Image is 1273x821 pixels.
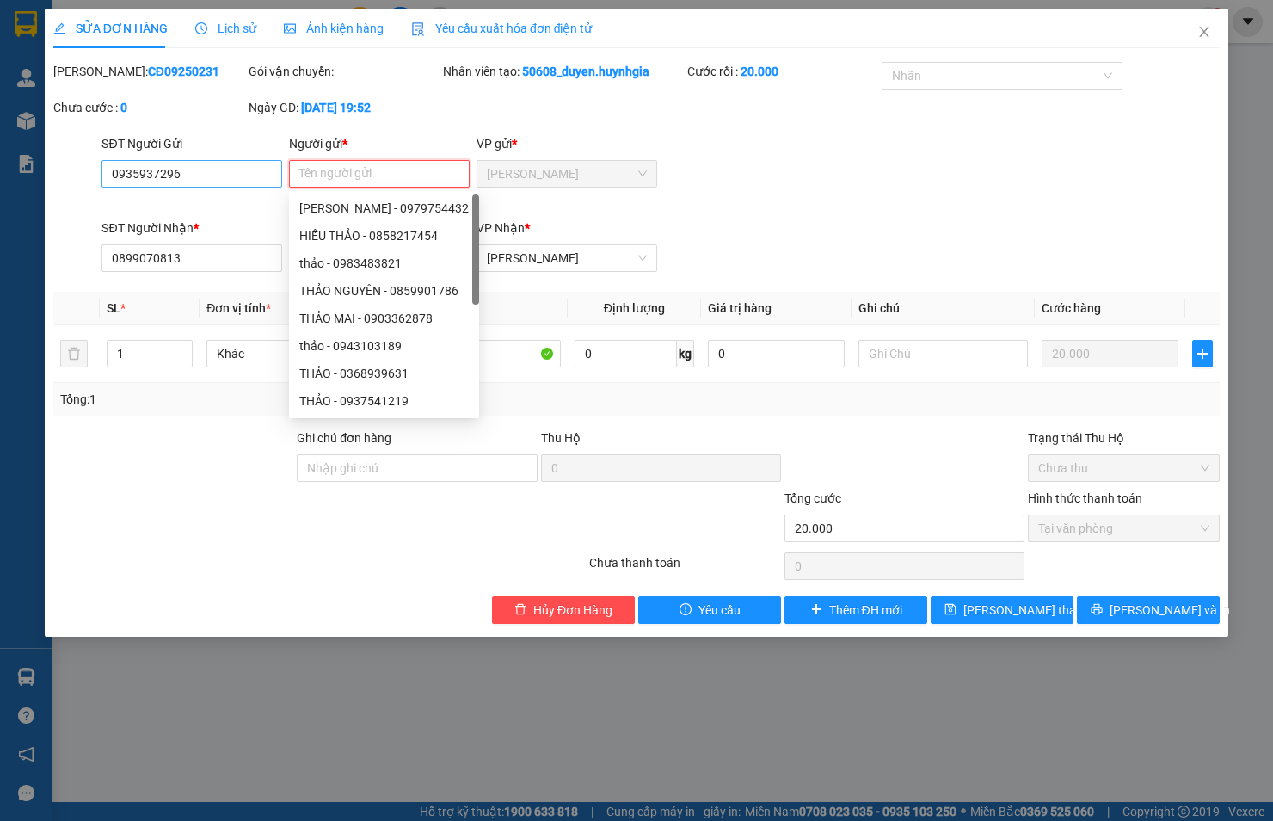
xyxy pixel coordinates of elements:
div: THẢO - 0937541219 [299,392,469,410]
div: THẢO MAI - 0903362878 [299,309,469,328]
span: [PERSON_NAME] và In [1110,601,1230,620]
span: plus [1193,347,1212,361]
span: Ảnh kiện hàng [284,22,384,35]
div: 0899070813 [164,74,302,98]
button: delete [60,340,88,367]
span: Gửi: [15,15,41,33]
b: 20.000 [741,65,778,78]
div: Chưa cước : [53,98,245,117]
span: clock-circle [195,22,207,34]
span: Yêu cầu xuất hóa đơn điện tử [411,22,593,35]
div: THẢO - 0368939631 [299,364,469,383]
span: Tại văn phòng [1038,515,1209,541]
b: [DATE] 19:52 [301,101,371,114]
span: Cam Đức [487,161,647,187]
span: VP Nhận [477,221,525,235]
span: Thu Hộ [541,431,581,445]
span: Hủy Đơn Hàng [533,601,612,620]
div: THẢO - 0368939631 [289,360,479,387]
input: 0 [1042,340,1178,367]
div: 20.000 [13,108,155,129]
button: plusThêm ĐH mới [784,596,927,624]
div: thảo - 0943103189 [299,336,469,355]
span: Yêu cầu [698,601,741,620]
span: Cước hàng [1042,301,1101,315]
button: exclamation-circleYêu cầu [638,596,781,624]
span: plus [810,603,822,617]
button: plus [1192,340,1213,367]
span: SL [107,301,120,315]
span: exclamation-circle [680,603,692,617]
div: Tổng: 1 [60,390,493,409]
span: Thêm ĐH mới [829,601,902,620]
div: thảo - 0983483821 [299,254,469,273]
div: Ngày GD: [249,98,440,117]
span: printer [1091,603,1103,617]
th: Ghi chú [852,292,1036,325]
div: Người gửi [289,134,470,153]
button: printer[PERSON_NAME] và In [1077,596,1220,624]
div: THẢO NGUYÊN - 0859901786 [299,281,469,300]
span: Giá trị hàng [708,301,772,315]
img: icon [411,22,425,36]
input: Ghi chú đơn hàng [297,454,537,482]
span: Đơn vị tính [206,301,271,315]
span: Lịch sử [195,22,256,35]
div: [PERSON_NAME] [15,15,152,53]
div: [PERSON_NAME]: [53,62,245,81]
div: Chưa thanh toán [587,553,783,583]
div: Gói vận chuyển: [249,62,440,81]
span: Khác [217,341,366,367]
span: Nhận: [164,15,206,33]
span: [PERSON_NAME] thay đổi [963,601,1101,620]
label: Hình thức thanh toán [1028,491,1142,505]
span: delete [514,603,526,617]
span: Đã thu : [13,110,65,128]
div: ĐỖ THẢO QUỲNH - 0979754432 [289,194,479,222]
span: Phạm Ngũ Lão [487,245,647,271]
b: 0 [120,101,127,114]
div: Cước rồi : [687,62,879,81]
span: picture [284,22,296,34]
span: close [1197,25,1211,39]
span: Định lượng [604,301,665,315]
input: Ghi Chú [858,340,1029,367]
label: Ghi chú đơn hàng [297,431,391,445]
div: Tên không hợp lệ [289,189,470,209]
div: SƠN [15,53,152,74]
div: [PERSON_NAME] [164,53,302,74]
div: VP gửi [477,134,657,153]
span: kg [677,340,694,367]
div: thảo - 0943103189 [289,332,479,360]
button: save[PERSON_NAME] thay đổi [931,596,1073,624]
div: THẢO - 0937541219 [289,387,479,415]
div: HIẾU THẢO - 0858217454 [289,222,479,250]
div: Nhân viên tạo: [443,62,683,81]
button: Close [1180,9,1228,57]
span: Tổng cước [784,491,841,505]
span: save [944,603,956,617]
div: THẢO MAI - 0903362878 [289,305,479,332]
b: CĐ09250231 [148,65,219,78]
b: 50608_duyen.huynhgia [522,65,649,78]
div: SĐT Người Gửi [101,134,282,153]
span: SỬA ĐƠN HÀNG [53,22,168,35]
div: HIẾU THẢO - 0858217454 [299,226,469,245]
span: edit [53,22,65,34]
div: 0989789113 [15,74,152,98]
div: [PERSON_NAME] - 0979754432 [299,199,469,218]
div: THẢO NGUYÊN - 0859901786 [289,277,479,305]
div: thảo - 0983483821 [289,250,479,277]
div: [PERSON_NAME] [164,15,302,53]
div: SĐT Người Nhận [101,219,282,238]
span: Chưa thu [1038,455,1209,481]
div: Trạng thái Thu Hộ [1028,429,1220,448]
button: deleteHủy Đơn Hàng [492,596,635,624]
